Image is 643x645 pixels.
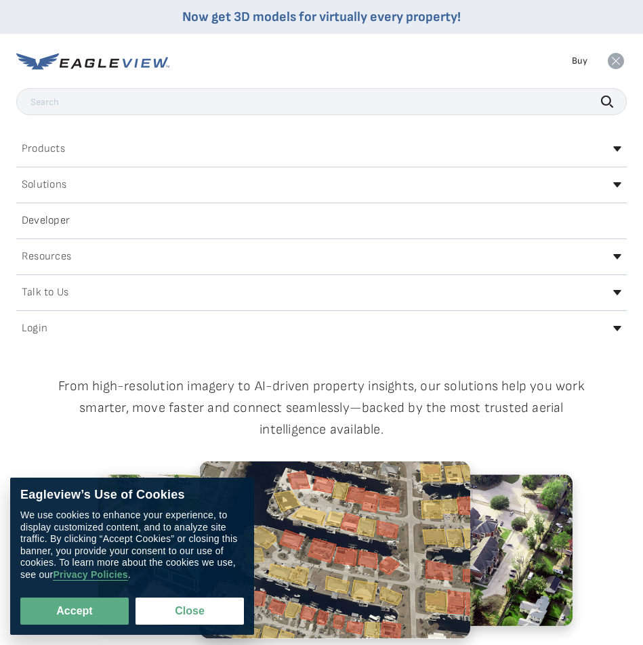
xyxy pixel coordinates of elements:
[136,598,244,625] button: Close
[199,461,470,639] img: 5.2.png
[572,55,587,67] a: Buy
[53,569,127,581] a: Privacy Policies
[20,598,129,625] button: Accept
[22,215,70,226] h2: Developer
[16,210,627,232] a: Developer
[16,88,627,115] input: Search
[22,251,71,262] h2: Resources
[20,509,244,581] div: We use cookies to enhance your experience, to display customized content, and to analyze site tra...
[22,144,65,154] h2: Products
[22,180,66,190] h2: Solutions
[22,287,68,298] h2: Talk to Us
[22,323,47,334] h2: Login
[32,375,612,440] p: From high-resolution imagery to AI-driven property insights, our solutions help you work smarter,...
[182,9,461,25] a: Now get 3D models for virtually every property!
[20,488,244,503] div: Eagleview’s Use of Cookies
